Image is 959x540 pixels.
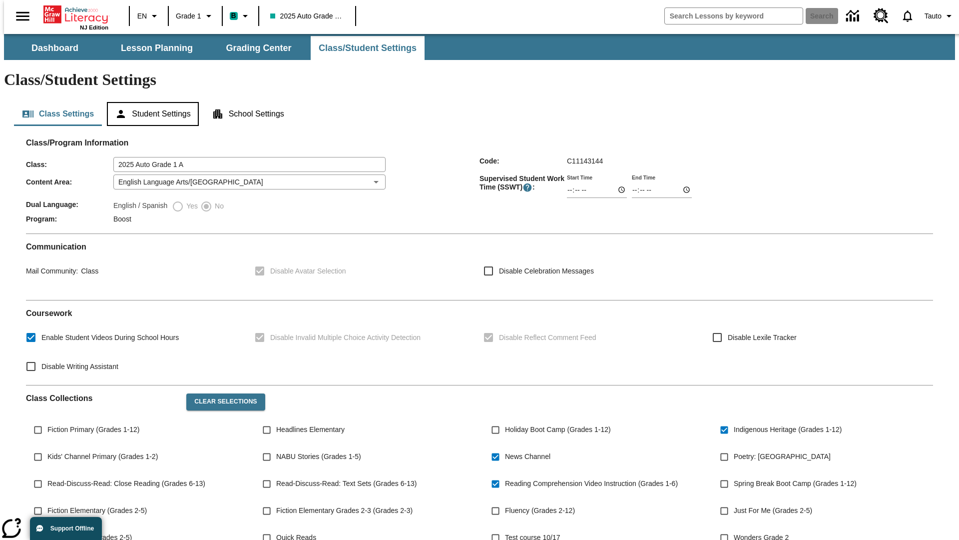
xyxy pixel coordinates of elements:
[505,451,550,462] span: News Channel
[113,200,167,212] label: English / Spanish
[26,138,933,147] h2: Class/Program Information
[184,201,198,211] span: Yes
[31,42,78,54] span: Dashboard
[734,478,857,489] span: Spring Break Boot Camp (Grades 1-12)
[113,215,131,223] span: Boost
[30,517,102,540] button: Support Offline
[479,157,567,165] span: Code :
[276,451,361,462] span: NABU Stories (Grades 1-5)
[632,173,655,181] label: End Time
[840,2,868,30] a: Data Center
[26,308,933,377] div: Coursework
[137,11,147,21] span: EN
[26,308,933,318] h2: Course work
[4,70,955,89] h1: Class/Student Settings
[14,102,945,126] div: Class/Student Settings
[4,34,955,60] div: SubNavbar
[80,24,108,30] span: NJ Edition
[925,11,942,21] span: Tauto
[231,9,236,22] span: B
[26,393,178,403] h2: Class Collections
[107,36,207,60] button: Lesson Planning
[505,424,611,435] span: Holiday Boot Camp (Grades 1-12)
[226,42,291,54] span: Grading Center
[186,393,265,410] button: Clear Selections
[26,242,933,292] div: Communication
[176,11,201,21] span: Grade 1
[5,36,105,60] button: Dashboard
[50,525,94,532] span: Support Offline
[43,4,108,24] a: Home
[270,11,344,21] span: 2025 Auto Grade 1 A
[212,201,224,211] span: No
[505,505,575,516] span: Fluency (Grades 2-12)
[172,7,219,25] button: Grade: Grade 1, Select a grade
[499,332,596,343] span: Disable Reflect Comment Feed
[78,267,98,275] span: Class
[41,361,118,372] span: Disable Writing Assistant
[270,332,421,343] span: Disable Invalid Multiple Choice Activity Detection
[121,42,193,54] span: Lesson Planning
[921,7,959,25] button: Profile/Settings
[868,2,895,29] a: Resource Center, Will open in new tab
[665,8,803,24] input: search field
[8,1,37,31] button: Open side menu
[26,267,78,275] span: Mail Community :
[26,200,113,208] span: Dual Language :
[26,160,113,168] span: Class :
[14,102,102,126] button: Class Settings
[4,36,426,60] div: SubNavbar
[270,266,346,276] span: Disable Avatar Selection
[47,424,139,435] span: Fiction Primary (Grades 1-12)
[522,182,532,192] button: Supervised Student Work Time is the timeframe when students can take LevelSet and when lessons ar...
[226,7,255,25] button: Boost Class color is teal. Change class color
[47,451,158,462] span: Kids' Channel Primary (Grades 1-2)
[133,7,165,25] button: Language: EN, Select a language
[567,157,603,165] span: C11143144
[26,178,113,186] span: Content Area :
[311,36,425,60] button: Class/Student Settings
[276,505,413,516] span: Fiction Elementary Grades 2-3 (Grades 2-3)
[728,332,797,343] span: Disable Lexile Tracker
[113,157,386,172] input: Class
[734,451,831,462] span: Poetry: [GEOGRAPHIC_DATA]
[319,42,417,54] span: Class/Student Settings
[479,174,567,192] span: Supervised Student Work Time (SSWT) :
[26,242,933,251] h2: Communication
[499,266,594,276] span: Disable Celebration Messages
[734,505,812,516] span: Just For Me (Grades 2-5)
[276,424,345,435] span: Headlines Elementary
[41,332,179,343] span: Enable Student Videos During School Hours
[209,36,309,60] button: Grading Center
[26,215,113,223] span: Program :
[113,174,386,189] div: English Language Arts/[GEOGRAPHIC_DATA]
[204,102,292,126] button: School Settings
[734,424,842,435] span: Indigenous Heritage (Grades 1-12)
[567,173,592,181] label: Start Time
[895,3,921,29] a: Notifications
[276,478,417,489] span: Read-Discuss-Read: Text Sets (Grades 6-13)
[26,148,933,225] div: Class/Program Information
[43,3,108,30] div: Home
[107,102,198,126] button: Student Settings
[505,478,678,489] span: Reading Comprehension Video Instruction (Grades 1-6)
[47,478,205,489] span: Read-Discuss-Read: Close Reading (Grades 6-13)
[47,505,147,516] span: Fiction Elementary (Grades 2-5)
